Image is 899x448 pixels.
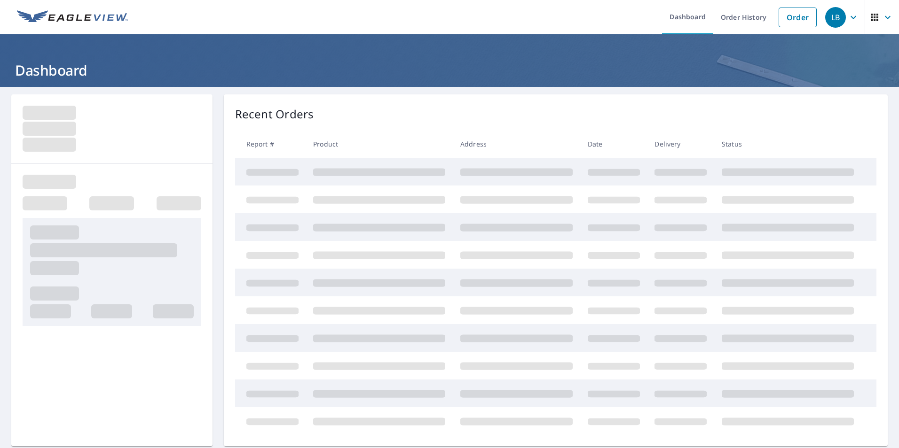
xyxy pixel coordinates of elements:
div: LB [825,7,846,28]
th: Address [453,130,580,158]
th: Date [580,130,647,158]
a: Order [779,8,817,27]
th: Delivery [647,130,714,158]
th: Report # [235,130,306,158]
h1: Dashboard [11,61,888,80]
p: Recent Orders [235,106,314,123]
img: EV Logo [17,10,128,24]
th: Status [714,130,861,158]
th: Product [306,130,453,158]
